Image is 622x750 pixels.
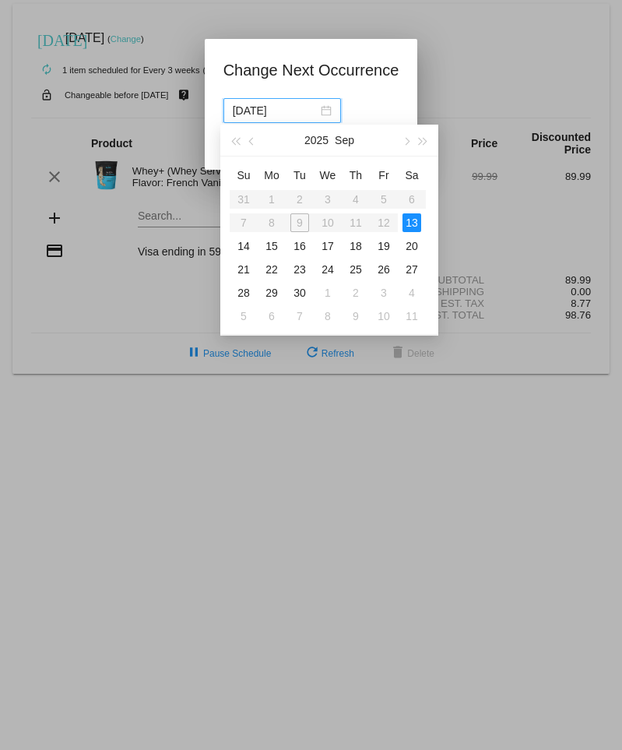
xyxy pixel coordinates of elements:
[314,281,342,305] td: 10/1/2025
[262,260,281,279] div: 22
[286,163,314,188] th: Tue
[230,305,258,328] td: 10/5/2025
[370,281,398,305] td: 10/3/2025
[402,237,421,255] div: 20
[290,307,309,326] div: 7
[342,163,370,188] th: Thu
[346,260,365,279] div: 25
[286,281,314,305] td: 9/30/2025
[230,234,258,258] td: 9/14/2025
[286,258,314,281] td: 9/23/2025
[290,283,309,302] div: 30
[370,234,398,258] td: 9/19/2025
[314,163,342,188] th: Wed
[398,163,426,188] th: Sat
[314,234,342,258] td: 9/17/2025
[318,307,337,326] div: 8
[258,163,286,188] th: Mon
[398,281,426,305] td: 10/4/2025
[234,260,253,279] div: 21
[262,237,281,255] div: 15
[314,305,342,328] td: 10/8/2025
[227,125,244,156] button: Last year (Control + left)
[346,237,365,255] div: 18
[230,163,258,188] th: Sun
[244,125,261,156] button: Previous month (PageUp)
[258,234,286,258] td: 9/15/2025
[397,125,414,156] button: Next month (PageDown)
[370,163,398,188] th: Fri
[318,260,337,279] div: 24
[286,234,314,258] td: 9/16/2025
[258,281,286,305] td: 9/29/2025
[402,283,421,302] div: 4
[314,258,342,281] td: 9/24/2025
[402,213,421,232] div: 13
[342,234,370,258] td: 9/18/2025
[346,283,365,302] div: 2
[398,234,426,258] td: 9/20/2025
[374,260,393,279] div: 26
[234,283,253,302] div: 28
[318,283,337,302] div: 1
[230,258,258,281] td: 9/21/2025
[234,307,253,326] div: 5
[374,307,393,326] div: 10
[286,305,314,328] td: 10/7/2025
[346,307,365,326] div: 9
[262,307,281,326] div: 6
[290,260,309,279] div: 23
[402,307,421,326] div: 11
[398,211,426,234] td: 9/13/2025
[374,283,393,302] div: 3
[262,283,281,302] div: 29
[223,58,399,83] h1: Change Next Occurrence
[342,281,370,305] td: 10/2/2025
[335,125,354,156] button: Sep
[233,102,318,119] input: Select date
[398,258,426,281] td: 9/27/2025
[234,237,253,255] div: 14
[258,258,286,281] td: 9/22/2025
[318,237,337,255] div: 17
[304,125,329,156] button: 2025
[258,305,286,328] td: 10/6/2025
[370,258,398,281] td: 9/26/2025
[370,305,398,328] td: 10/10/2025
[230,281,258,305] td: 9/28/2025
[342,258,370,281] td: 9/25/2025
[398,305,426,328] td: 10/11/2025
[290,237,309,255] div: 16
[374,237,393,255] div: 19
[342,305,370,328] td: 10/9/2025
[415,125,432,156] button: Next year (Control + right)
[402,260,421,279] div: 27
